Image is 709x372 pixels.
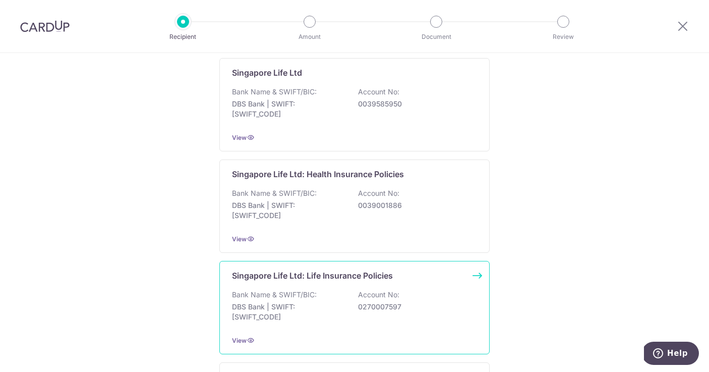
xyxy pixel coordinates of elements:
p: Recipient [146,32,220,42]
p: Account No: [358,87,399,97]
p: Account No: [358,290,399,300]
p: DBS Bank | SWIFT: [SWIFT_CODE] [232,302,345,322]
p: Singapore Life Ltd [232,67,302,79]
p: 0039001886 [358,200,471,210]
a: View [232,235,247,243]
a: View [232,134,247,141]
p: Bank Name & SWIFT/BIC: [232,87,317,97]
img: CardUp [20,20,70,32]
p: Singapore Life Ltd: Life Insurance Policies [232,270,393,282]
p: Amount [272,32,347,42]
p: 0270007597 [358,302,471,312]
p: Review [526,32,601,42]
p: Account No: [358,188,399,198]
p: DBS Bank | SWIFT: [SWIFT_CODE] [232,200,345,221]
p: Bank Name & SWIFT/BIC: [232,188,317,198]
iframe: Opens a widget where you can find more information [644,342,699,367]
p: DBS Bank | SWIFT: [SWIFT_CODE] [232,99,345,119]
p: 0039585950 [358,99,471,109]
a: View [232,337,247,344]
p: Singapore Life Ltd: Health Insurance Policies [232,168,404,180]
p: Document [399,32,474,42]
p: Bank Name & SWIFT/BIC: [232,290,317,300]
